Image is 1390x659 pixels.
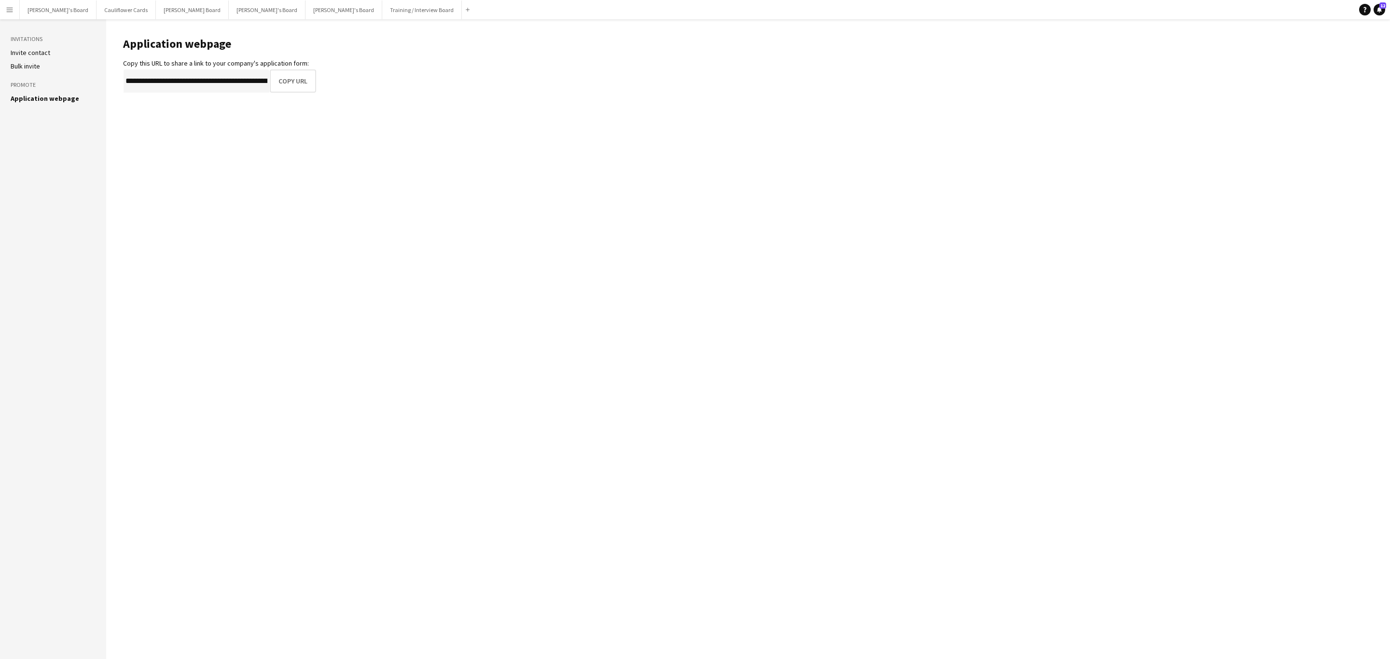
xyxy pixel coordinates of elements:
a: Application webpage [11,94,79,103]
a: Invite contact [11,48,50,57]
span: 12 [1379,2,1386,9]
button: Copy URL [270,69,316,93]
button: [PERSON_NAME]'s Board [229,0,306,19]
h3: Invitations [11,35,96,43]
button: Training / Interview Board [382,0,462,19]
a: 12 [1374,4,1385,15]
button: [PERSON_NAME]'s Board [306,0,382,19]
h3: Promote [11,81,96,89]
h1: Application webpage [123,37,316,51]
a: Bulk invite [11,62,40,70]
button: [PERSON_NAME] Board [156,0,229,19]
div: Copy this URL to share a link to your company's application form: [123,59,316,68]
button: Cauliflower Cards [97,0,156,19]
button: [PERSON_NAME]'s Board [20,0,97,19]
